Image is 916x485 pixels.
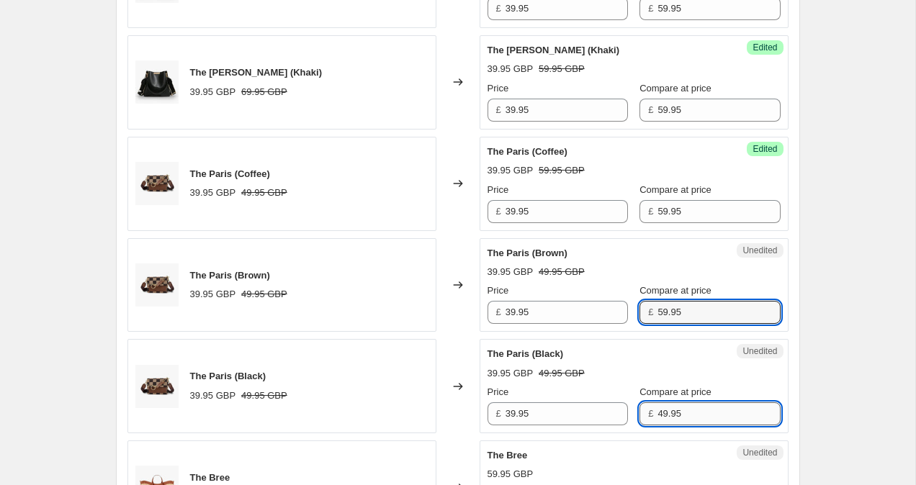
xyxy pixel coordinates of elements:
[648,3,653,14] span: £
[539,62,585,76] strike: 59.95 GBP
[190,371,266,381] span: The Paris (Black)
[241,186,287,200] strike: 49.95 GBP
[742,447,777,458] span: Unedited
[488,248,567,258] span: The Paris (Brown)
[488,348,564,359] span: The Paris (Black)
[496,206,501,217] span: £
[639,285,711,296] span: Compare at price
[539,366,585,381] strike: 49.95 GBP
[488,83,509,94] span: Price
[648,206,653,217] span: £
[488,184,509,195] span: Price
[190,67,322,78] span: The [PERSON_NAME] (Khaki)
[753,42,777,53] span: Edited
[488,146,567,157] span: The Paris (Coffee)
[241,287,287,302] strike: 49.95 GBP
[648,408,653,419] span: £
[742,245,777,256] span: Unedited
[639,184,711,195] span: Compare at price
[135,365,179,408] img: IMG_7969_1_80x.jpg
[190,287,236,302] div: 39.95 GBP
[496,307,501,317] span: £
[639,83,711,94] span: Compare at price
[241,389,287,403] strike: 49.95 GBP
[135,263,179,307] img: IMG_7969_1_80x.jpg
[190,186,236,200] div: 39.95 GBP
[488,450,528,461] span: The Bree
[190,85,236,99] div: 39.95 GBP
[190,472,230,483] span: The Bree
[648,104,653,115] span: £
[648,307,653,317] span: £
[488,45,619,55] span: The [PERSON_NAME] (Khaki)
[488,62,534,76] div: 39.95 GBP
[753,143,777,155] span: Edited
[496,104,501,115] span: £
[190,270,270,281] span: The Paris (Brown)
[742,345,777,357] span: Unedited
[488,366,534,381] div: 39.95 GBP
[488,163,534,178] div: 39.95 GBP
[241,85,287,99] strike: 69.95 GBP
[190,168,270,179] span: The Paris (Coffee)
[488,467,534,481] div: 59.95 GBP
[496,408,501,419] span: £
[488,285,509,296] span: Price
[488,265,534,279] div: 39.95 GBP
[539,163,585,178] strike: 59.95 GBP
[190,389,236,403] div: 39.95 GBP
[135,60,179,104] img: Black_Evelyn_80x.jpg
[539,265,585,279] strike: 49.95 GBP
[639,386,711,397] span: Compare at price
[496,3,501,14] span: £
[135,162,179,205] img: IMG_7969_1_80x.jpg
[488,386,509,397] span: Price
